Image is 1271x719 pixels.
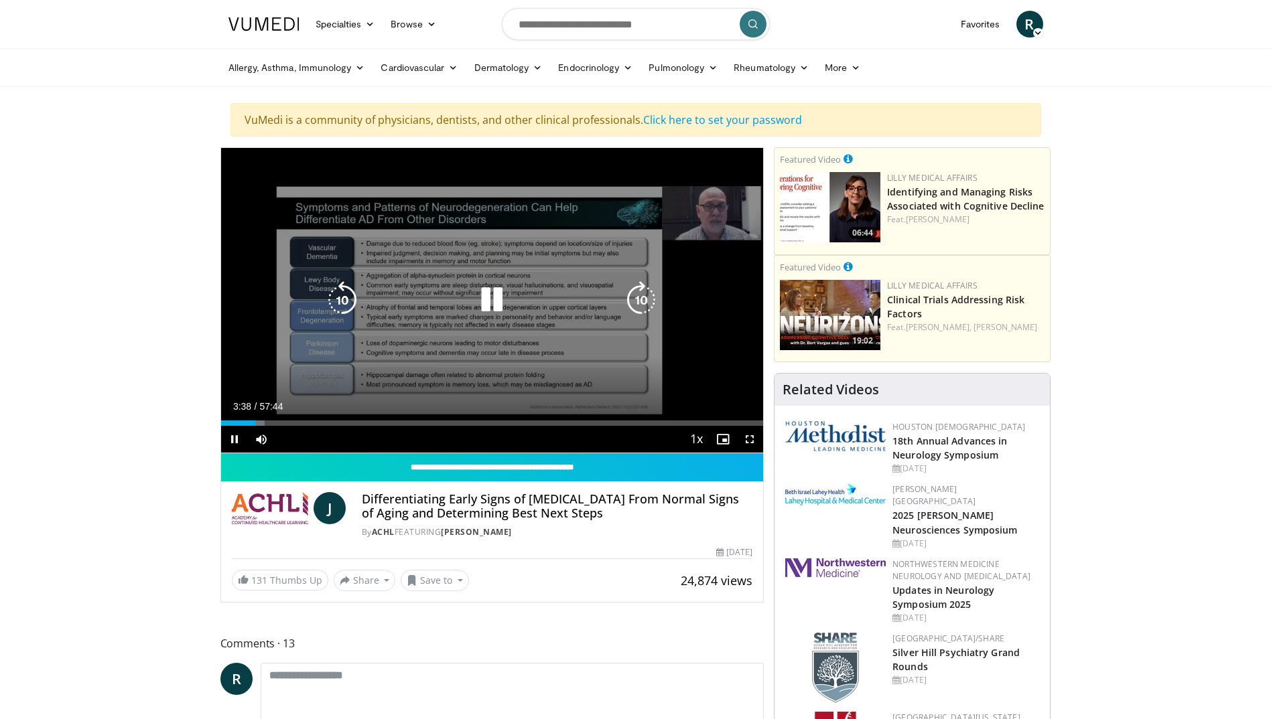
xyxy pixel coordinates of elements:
div: By FEATURING [362,526,752,538]
a: Cardiovascular [373,54,466,81]
button: Pause [221,426,248,453]
button: Mute [248,426,275,453]
span: 3:38 [233,401,251,412]
img: 2a462fb6-9365-492a-ac79-3166a6f924d8.png.150x105_q85_autocrop_double_scale_upscale_version-0.2.jpg [785,558,886,577]
a: Rheumatology [726,54,817,81]
a: Updates in Neurology Symposium 2025 [892,584,994,611]
input: Search topics, interventions [502,8,770,40]
span: 24,874 views [681,572,752,588]
a: More [817,54,868,81]
a: J [314,492,346,524]
img: ACHL [232,492,308,524]
a: Houston [DEMOGRAPHIC_DATA] [892,421,1025,432]
a: Silver Hill Psychiatry Grand Rounds [892,646,1020,673]
a: R [220,663,253,695]
span: 131 [251,574,267,586]
span: Comments 13 [220,635,764,652]
a: Northwestern Medicine Neurology and [MEDICAL_DATA] [892,558,1030,582]
span: 19:02 [848,335,877,347]
a: Click here to set your password [643,112,802,127]
button: Share [334,570,396,591]
div: Progress Bar [221,420,764,426]
small: Featured Video [780,261,841,273]
span: 06:44 [848,227,877,239]
a: Lilly Medical Affairs [887,280,978,291]
div: [DATE] [716,546,752,558]
a: R [1016,11,1043,37]
a: Favorites [953,11,1008,37]
a: 06:44 [780,172,880,242]
a: [PERSON_NAME], [906,321,972,333]
a: Allergy, Asthma, Immunology [220,54,373,81]
a: [PERSON_NAME] [441,526,512,538]
span: 57:44 [259,401,283,412]
a: Browse [383,11,444,37]
img: e7977282-282c-4444-820d-7cc2733560fd.jpg.150x105_q85_autocrop_double_scale_upscale_version-0.2.jpg [785,483,886,505]
img: f8aaeb6d-318f-4fcf-bd1d-54ce21f29e87.png.150x105_q85_autocrop_double_scale_upscale_version-0.2.png [812,633,859,703]
a: ACHL [372,526,395,538]
img: 1541e73f-d457-4c7d-a135-57e066998777.png.150x105_q85_crop-smart_upscale.jpg [780,280,880,350]
button: Playback Rate [683,426,710,453]
span: / [255,401,257,412]
div: Feat. [887,321,1045,333]
a: [PERSON_NAME] [906,214,969,225]
a: 2025 [PERSON_NAME] Neurosciences Symposium [892,509,1017,536]
h4: Differentiating Early Signs of [MEDICAL_DATA] From Normal Signs of Aging and Determining Best Nex... [362,492,752,521]
a: Identifying and Managing Risks Associated with Cognitive Decline [887,185,1044,212]
a: [GEOGRAPHIC_DATA]/SHARE [892,633,1004,644]
a: 18th Annual Advances in Neurology Symposium [892,434,1007,461]
a: Dermatology [466,54,551,81]
img: VuMedi Logo [228,17,299,31]
a: Lilly Medical Affairs [887,172,978,183]
button: Enable picture-in-picture mode [710,426,736,453]
div: Feat. [887,214,1045,226]
img: 5e4488cc-e109-4a4e-9fd9-73bb9237ee91.png.150x105_q85_autocrop_double_scale_upscale_version-0.2.png [785,421,886,451]
a: 131 Thumbs Up [232,570,328,590]
a: Specialties [308,11,383,37]
img: fc5f84e2-5eb7-4c65-9fa9-08971b8c96b8.jpg.150x105_q85_crop-smart_upscale.jpg [780,172,880,242]
a: Pulmonology [641,54,726,81]
a: Endocrinology [550,54,641,81]
button: Save to [401,570,469,591]
div: [DATE] [892,463,1039,475]
div: [DATE] [892,538,1039,550]
a: Clinical Trials Addressing Risk Factors [887,293,1024,320]
div: [DATE] [892,674,1039,686]
a: 19:02 [780,280,880,350]
button: Fullscreen [736,426,763,453]
small: Featured Video [780,153,841,165]
a: [PERSON_NAME][GEOGRAPHIC_DATA] [892,483,976,507]
h4: Related Videos [783,382,879,398]
video-js: Video Player [221,148,764,453]
div: [DATE] [892,612,1039,624]
a: [PERSON_NAME] [974,321,1037,333]
div: VuMedi is a community of physicians, dentists, and other clinical professionals. [230,103,1041,137]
